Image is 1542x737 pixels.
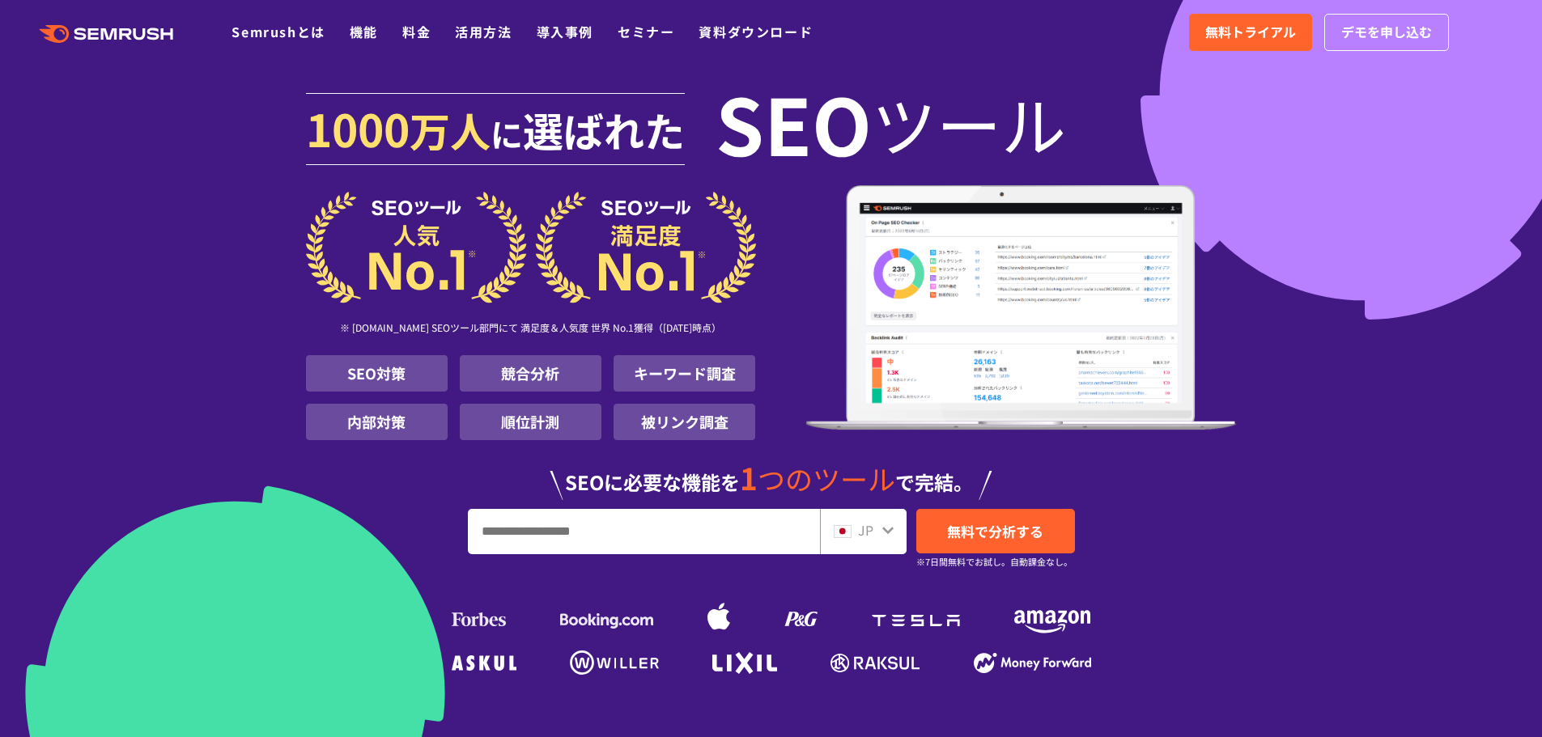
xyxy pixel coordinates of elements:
span: 無料で分析する [947,521,1043,541]
small: ※7日間無料でお試し。自動課金なし。 [916,554,1073,570]
span: 1000 [306,95,410,160]
span: SEO [716,91,872,155]
span: 1 [740,455,758,499]
div: ※ [DOMAIN_NAME] SEOツール部門にて 満足度＆人気度 世界 No.1獲得（[DATE]時点） [306,303,756,355]
a: 導入事例 [537,22,593,41]
a: 機能 [350,22,378,41]
li: キーワード調査 [614,355,755,392]
span: 万人 [410,100,491,159]
span: 選ばれた [523,100,685,159]
li: 内部対策 [306,404,448,440]
a: デモを申し込む [1324,14,1449,51]
a: Semrushとは [232,22,325,41]
a: 活用方法 [455,22,512,41]
li: SEO対策 [306,355,448,392]
div: SEOに必要な機能を [306,447,1237,500]
input: URL、キーワードを入力してください [469,510,819,553]
li: 順位計測 [460,404,601,440]
span: ツール [872,91,1066,155]
a: 無料で分析する [916,509,1075,553]
span: で完結。 [895,468,973,496]
span: に [491,110,523,157]
a: 資料ダウンロード [699,22,813,41]
li: 競合分析 [460,355,601,392]
span: つのツール [758,459,895,498]
a: 無料トライアル [1189,14,1312,51]
span: 無料トライアル [1205,22,1296,43]
li: 被リンク調査 [614,404,755,440]
span: JP [858,520,873,540]
a: 料金 [402,22,431,41]
a: セミナー [618,22,674,41]
span: デモを申し込む [1341,22,1432,43]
